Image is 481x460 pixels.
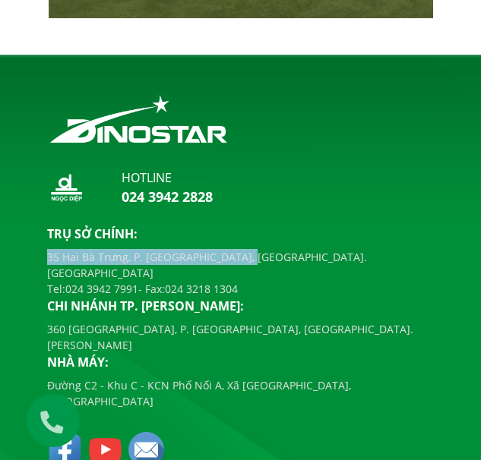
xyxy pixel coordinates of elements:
img: logo_nd_footer [47,169,85,206]
p: Nhà máy: [47,353,435,371]
p: 360 [GEOGRAPHIC_DATA], P. [GEOGRAPHIC_DATA], [GEOGRAPHIC_DATA]. [PERSON_NAME] [47,321,435,353]
p: Tel: - Fax: [47,281,435,297]
img: logo_footer [47,93,230,146]
a: 024 3218 1304 [165,282,238,296]
p: Chi nhánh TP. [PERSON_NAME]: [47,297,435,315]
p: Đường C2 - Khu C - KCN Phố Nối A, Xã [GEOGRAPHIC_DATA], [GEOGRAPHIC_DATA] [47,377,435,409]
a: 024 3942 2828 [122,187,213,206]
p: 35 Hai Bà Trưng, P. [GEOGRAPHIC_DATA], [GEOGRAPHIC_DATA]. [GEOGRAPHIC_DATA] [47,249,435,281]
a: 024 3942 7991 [65,282,138,296]
p: Trụ sở chính: [47,225,435,243]
p: hotline [122,169,213,187]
